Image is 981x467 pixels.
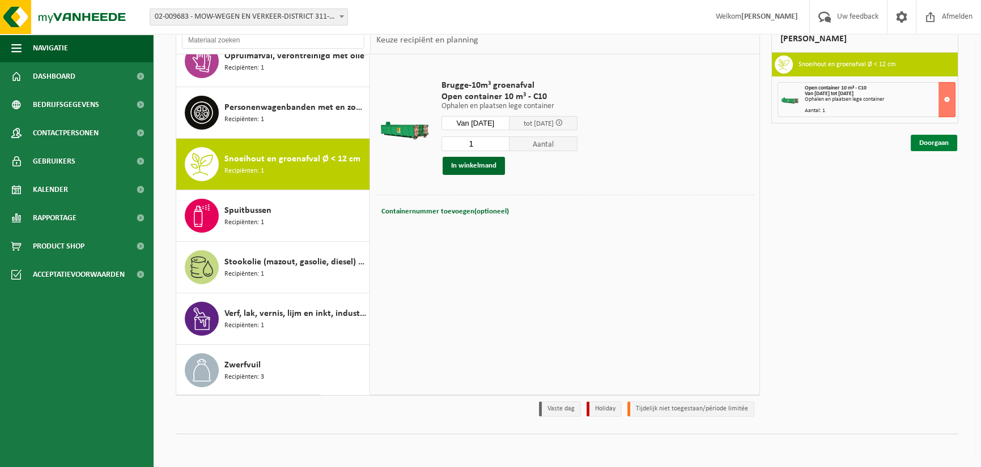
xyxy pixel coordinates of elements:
[176,36,370,87] button: Opruimafval, verontreinigd met olie Recipiënten: 1
[176,87,370,139] button: Personenwagenbanden met en zonder velg Recipiënten: 1
[805,97,955,102] div: Ophalen en plaatsen lege container
[33,260,125,289] span: Acceptatievoorwaarden
[224,269,264,280] span: Recipiënten: 1
[441,91,577,102] span: Open container 10 m³ - C10
[539,401,581,417] li: Vaste dag
[441,102,577,110] p: Ophalen en plaatsen lege container
[150,8,348,25] span: 02-009683 - MOW-WEGEN EN VERKEER-DISTRICT 311-BRUGGE - 8000 BRUGGE, KONING ALBERT I LAAN 293
[771,25,958,53] div: [PERSON_NAME]
[524,120,554,127] span: tot [DATE]
[150,9,347,25] span: 02-009683 - MOW-WEGEN EN VERKEER-DISTRICT 311-BRUGGE - 8000 BRUGGE, KONING ALBERT I LAAN 293
[33,175,68,204] span: Kalender
[224,101,367,114] span: Personenwagenbanden met en zonder velg
[371,26,484,54] div: Keuze recipiënt en planning
[176,293,370,345] button: Verf, lak, vernis, lijm en inkt, industrieel in kleinverpakking Recipiënten: 1
[587,401,622,417] li: Holiday
[224,320,264,331] span: Recipiënten: 1
[911,135,957,151] a: Doorgaan
[33,91,99,119] span: Bedrijfsgegevens
[176,190,370,242] button: Spuitbussen Recipiënten: 1
[33,232,84,260] span: Product Shop
[33,119,99,147] span: Contactpersonen
[381,208,509,215] span: Containernummer toevoegen(optioneel)
[224,255,367,269] span: Stookolie (mazout, gasolie, diesel) in 200lt-vat
[224,49,364,63] span: Opruimafval, verontreinigd met olie
[805,108,955,114] div: Aantal: 1
[441,116,509,130] input: Selecteer datum
[33,147,75,175] span: Gebruikers
[224,358,261,372] span: Zwerfvuil
[33,34,68,62] span: Navigatie
[224,217,264,228] span: Recipiënten: 1
[380,204,510,220] button: Containernummer toevoegen(optioneel)
[176,139,370,190] button: Snoeihout en groenafval Ø < 12 cm Recipiënten: 1
[224,114,264,125] span: Recipiënten: 1
[741,12,798,21] strong: [PERSON_NAME]
[224,307,367,320] span: Verf, lak, vernis, lijm en inkt, industrieel in kleinverpakking
[33,62,75,91] span: Dashboard
[441,80,577,91] span: Brugge-10m³ groenafval
[443,157,505,175] button: In winkelmand
[509,136,577,151] span: Aantal
[224,152,360,166] span: Snoeihout en groenafval Ø < 12 cm
[805,85,867,91] span: Open container 10 m³ - C10
[176,242,370,293] button: Stookolie (mazout, gasolie, diesel) in 200lt-vat Recipiënten: 1
[176,345,370,396] button: Zwerfvuil Recipiënten: 3
[182,32,364,49] input: Materiaal zoeken
[224,63,264,74] span: Recipiënten: 1
[805,91,853,97] strong: Van [DATE] tot [DATE]
[224,372,264,383] span: Recipiënten: 3
[627,401,754,417] li: Tijdelijk niet toegestaan/période limitée
[224,204,271,217] span: Spuitbussen
[799,55,896,74] h3: Snoeihout en groenafval Ø < 12 cm
[224,166,264,177] span: Recipiënten: 1
[33,204,77,232] span: Rapportage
